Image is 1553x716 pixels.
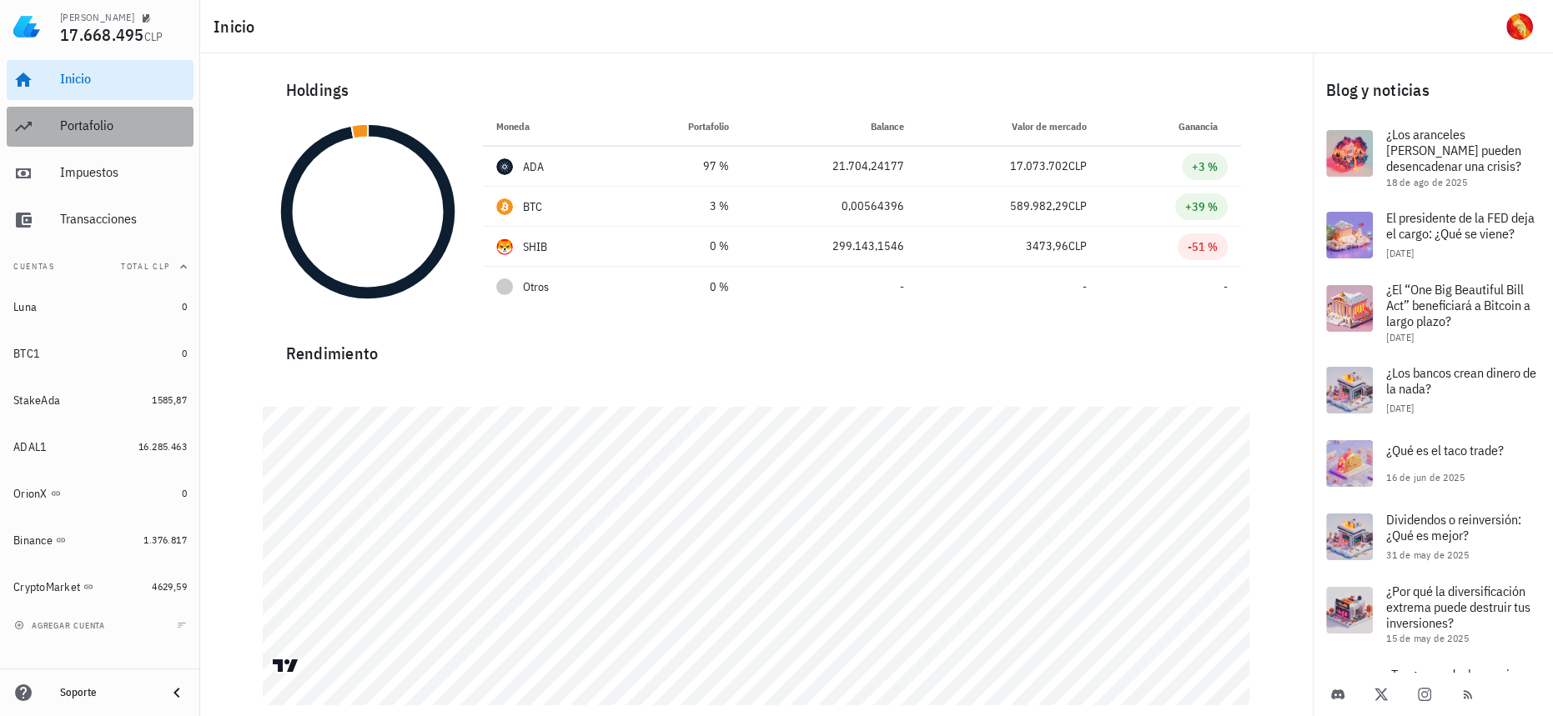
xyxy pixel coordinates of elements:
[756,238,903,255] div: 299.143,1546
[917,107,1100,147] th: Valor de mercado
[60,118,187,133] div: Portafolio
[1386,442,1504,458] span: ¿Qué es el taco trade?
[7,107,193,147] a: Portafolio
[1386,548,1469,561] span: 31 de may de 2025
[152,580,187,593] span: 4629,59
[1192,158,1218,175] div: +3 %
[496,158,513,175] div: ADA-icon
[1313,198,1553,272] a: El presidente de la FED deja el cargo: ¿Qué se viene? [DATE]
[1386,364,1536,397] span: ¿Los bancos crean dinero de la nada?
[1313,63,1553,117] div: Blog y noticias
[1386,281,1530,329] span: ¿El “One Big Beautiful Bill Act” beneficiará a Bitcoin a largo plazo?
[636,238,730,255] div: 0 %
[1386,247,1414,259] span: [DATE]
[7,153,193,193] a: Impuestos
[7,247,193,287] button: CuentasTotal CLP
[7,380,193,420] a: StakeAda 1585,87
[496,238,513,255] div: SHIB-icon
[1386,583,1530,631] span: ¿Por qué la diversificación extrema puede destruir tus inversiones?
[756,198,903,215] div: 0,00564396
[636,198,730,215] div: 3 %
[7,60,193,100] a: Inicio
[1224,279,1228,294] span: -
[1506,13,1533,40] div: avatar
[182,487,187,499] span: 0
[7,287,193,327] a: Luna 0
[7,333,193,373] a: BTC1 0
[18,620,105,631] span: agregar cuenta
[523,198,543,215] div: BTC
[523,278,549,296] span: Otros
[13,13,40,40] img: LedgiFi
[523,238,548,255] div: SHIB
[1010,198,1068,213] span: 589.982,29
[7,567,193,607] a: CryptoMarket 4629,59
[214,13,262,40] h1: Inicio
[60,686,153,699] div: Soporte
[144,29,163,44] span: CLP
[756,158,903,175] div: 21.704,24177
[1068,158,1087,173] span: CLP
[1185,198,1218,215] div: +39 %
[1386,402,1414,414] span: [DATE]
[1188,238,1218,255] div: -51 %
[636,278,730,296] div: 0 %
[273,63,1241,117] div: Holdings
[60,11,134,24] div: [PERSON_NAME]
[623,107,743,147] th: Portafolio
[483,107,623,147] th: Moneda
[13,533,53,548] div: Binance
[1386,331,1414,343] span: [DATE]
[636,158,730,175] div: 97 %
[60,211,187,227] div: Transacciones
[121,261,170,272] span: Total CLP
[899,279,903,294] span: -
[1083,279,1087,294] span: -
[1313,500,1553,573] a: Dividendos o reinversión: ¿Qué es mejor? 31 de may de 2025
[60,71,187,87] div: Inicio
[182,347,187,359] span: 0
[13,393,60,408] div: StakeAda
[7,200,193,240] a: Transacciones
[1386,126,1521,174] span: ¿Los aranceles [PERSON_NAME] pueden desencadenar una crisis?
[152,393,187,406] span: 1585,87
[7,427,193,467] a: ADAL1 16.285.463
[273,327,1241,367] div: Rendimiento
[138,440,187,453] span: 16.285.463
[1386,471,1465,483] span: 16 de jun de 2025
[1313,272,1553,353] a: ¿El “One Big Beautiful Bill Act” beneficiará a Bitcoin a largo plazo? [DATE]
[271,658,300,673] a: Charting by TradingView
[1313,117,1553,198] a: ¿Los aranceles [PERSON_NAME] pueden desencadenar una crisis? 18 de ago de 2025
[1313,427,1553,500] a: ¿Qué es el taco trade? 16 de jun de 2025
[1026,238,1068,253] span: 3473,96
[1386,209,1535,242] span: El presidente de la FED deja el cargo: ¿Qué se viene?
[1010,158,1068,173] span: 17.073.702
[13,347,40,361] div: BTC1
[13,440,47,454] div: ADAL1
[523,158,545,175] div: ADA
[143,533,187,546] span: 1.376.817
[1386,176,1467,188] span: 18 de ago de 2025
[1313,353,1553,427] a: ¿Los bancos crean dinero de la nada? [DATE]
[1068,198,1087,213] span: CLP
[60,23,144,46] span: 17.668.495
[1313,573,1553,655] a: ¿Por qué la diversificación extrema puede destruir tus inversiones? 15 de may de 2025
[60,164,187,180] div: Impuestos
[182,300,187,313] span: 0
[13,487,48,501] div: OrionX
[13,580,80,594] div: CryptoMarket
[13,300,37,314] div: Luna
[1386,511,1521,543] span: Dividendos o reinversión: ¿Qué es mejor?
[496,198,513,215] div: BTC-icon
[7,473,193,513] a: OrionX 0
[1179,120,1228,133] span: Ganancia
[7,520,193,560] a: Binance 1.376.817
[1068,238,1087,253] span: CLP
[742,107,917,147] th: Balance
[10,617,113,633] button: agregar cuenta
[1386,632,1469,644] span: 15 de may de 2025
